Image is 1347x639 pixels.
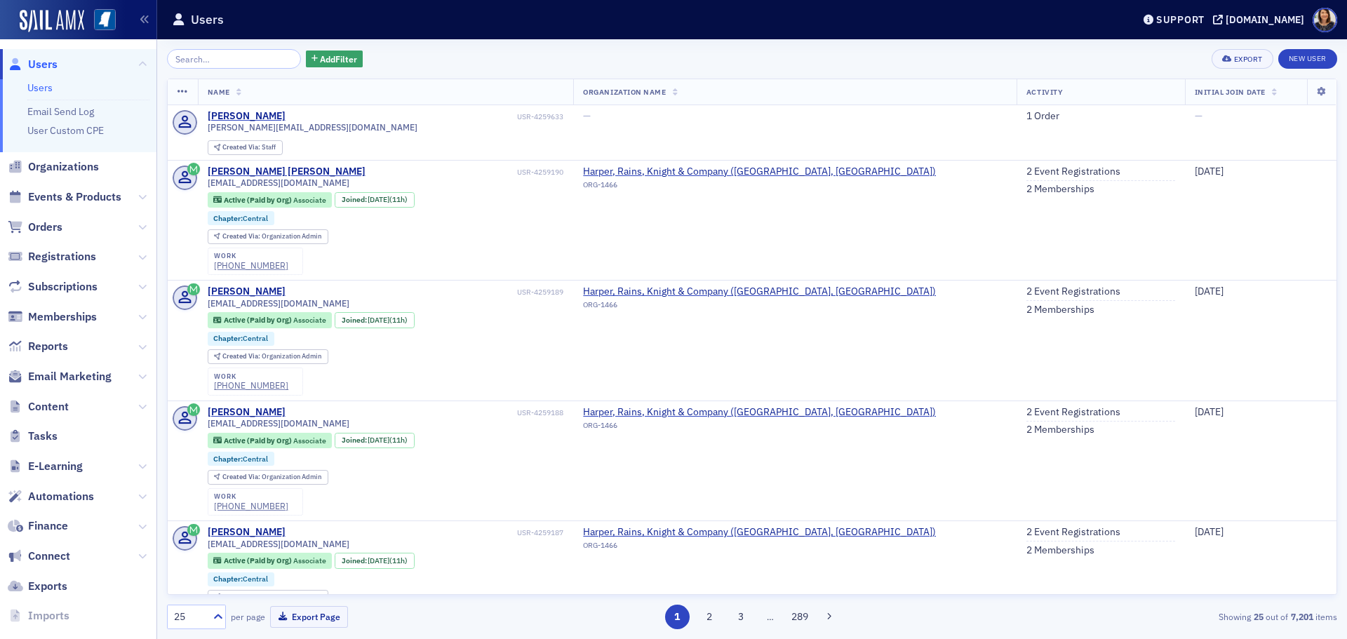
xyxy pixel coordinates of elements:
[28,159,99,175] span: Organizations
[665,605,690,629] button: 1
[293,556,326,565] span: Associate
[28,189,121,205] span: Events & Products
[213,213,243,223] span: Chapter :
[213,574,243,584] span: Chapter :
[208,122,417,133] span: [PERSON_NAME][EMAIL_ADDRESS][DOMAIN_NAME]
[8,429,58,444] a: Tasks
[208,285,286,298] div: [PERSON_NAME]
[208,349,328,364] div: Created Via: Organization Admin
[1288,610,1315,623] strong: 7,201
[1026,87,1063,97] span: Activity
[231,610,265,623] label: per page
[342,316,368,325] span: Joined :
[1026,166,1120,178] a: 2 Event Registrations
[213,436,326,445] a: Active (Paid by Org) Associate
[208,572,275,586] div: Chapter:
[28,399,69,415] span: Content
[1026,424,1094,436] a: 2 Memberships
[214,252,288,260] div: work
[1026,110,1059,123] a: 1 Order
[8,309,97,325] a: Memberships
[583,406,936,419] span: Harper, Rains, Knight & Company (Ridgeland, MS)
[8,189,121,205] a: Events & Products
[1026,304,1094,316] a: 2 Memberships
[1195,109,1202,122] span: —
[208,526,286,539] div: [PERSON_NAME]
[214,260,288,271] a: [PHONE_NUMBER]
[213,333,243,343] span: Chapter :
[1026,183,1094,196] a: 2 Memberships
[1226,13,1304,26] div: [DOMAIN_NAME]
[583,526,936,539] a: Harper, Rains, Knight & Company ([GEOGRAPHIC_DATA], [GEOGRAPHIC_DATA])
[288,528,563,537] div: USR-4259187
[368,435,389,445] span: [DATE]
[342,556,368,565] span: Joined :
[8,549,70,564] a: Connect
[1234,55,1263,63] div: Export
[288,112,563,121] div: USR-4259633
[729,605,753,629] button: 3
[583,109,591,122] span: —
[28,489,94,504] span: Automations
[208,192,333,208] div: Active (Paid by Org): Active (Paid by Org): Associate
[94,9,116,31] img: SailAMX
[208,312,333,328] div: Active (Paid by Org): Active (Paid by Org): Associate
[213,214,268,223] a: Chapter:Central
[27,105,94,118] a: Email Send Log
[1278,49,1337,69] a: New User
[8,339,68,354] a: Reports
[28,339,68,354] span: Reports
[222,473,321,481] div: Organization Admin
[1195,165,1224,177] span: [DATE]
[28,369,112,384] span: Email Marketing
[368,315,389,325] span: [DATE]
[222,142,262,152] span: Created Via :
[208,590,328,605] div: Created Via: Organization Admin
[368,168,563,177] div: USR-4259190
[208,452,275,466] div: Chapter:
[213,574,268,584] a: Chapter:Central
[8,369,112,384] a: Email Marketing
[583,180,936,194] div: ORG-1466
[342,195,368,204] span: Joined :
[697,605,721,629] button: 2
[1026,544,1094,557] a: 2 Memberships
[224,556,293,565] span: Active (Paid by Org)
[222,353,321,361] div: Organization Admin
[208,298,349,309] span: [EMAIL_ADDRESS][DOMAIN_NAME]
[1251,610,1266,623] strong: 25
[222,472,262,481] span: Created Via :
[335,553,415,568] div: Joined: 2025-09-03 00:00:00
[214,380,288,391] a: [PHONE_NUMBER]
[28,549,70,564] span: Connect
[583,166,936,178] a: Harper, Rains, Knight & Company ([GEOGRAPHIC_DATA], [GEOGRAPHIC_DATA])
[208,406,286,419] div: [PERSON_NAME]
[1195,87,1266,97] span: Initial Join Date
[957,610,1337,623] div: Showing out of items
[174,610,205,624] div: 25
[1195,405,1224,418] span: [DATE]
[368,195,408,204] div: (11h)
[583,285,936,298] span: Harper, Rains, Knight & Company (Ridgeland, MS)
[8,489,94,504] a: Automations
[342,436,368,445] span: Joined :
[270,606,348,628] button: Export Page
[208,177,349,188] span: [EMAIL_ADDRESS][DOMAIN_NAME]
[760,610,780,623] span: …
[208,166,366,178] a: [PERSON_NAME] [PERSON_NAME]
[583,166,936,178] span: Harper, Rains, Knight & Company (Ridgeland, MS)
[583,541,936,555] div: ORG-1466
[293,195,326,205] span: Associate
[214,501,288,511] a: [PHONE_NUMBER]
[8,279,98,295] a: Subscriptions
[1195,285,1224,297] span: [DATE]
[288,288,563,297] div: USR-4259189
[20,10,84,32] img: SailAMX
[1212,49,1273,69] button: Export
[224,315,293,325] span: Active (Paid by Org)
[368,194,389,204] span: [DATE]
[208,110,286,123] div: [PERSON_NAME]
[8,57,58,72] a: Users
[222,231,262,241] span: Created Via :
